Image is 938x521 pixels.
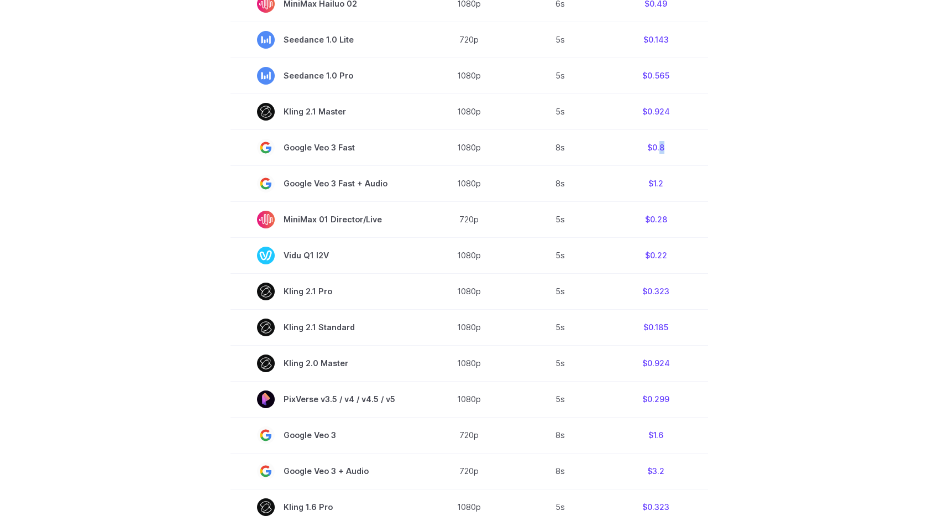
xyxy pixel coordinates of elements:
td: 8s [517,165,604,201]
td: 1080p [422,165,517,201]
td: 5s [517,273,604,309]
td: 1080p [422,93,517,129]
td: $0.924 [604,93,708,129]
td: $0.323 [604,273,708,309]
td: $0.22 [604,237,708,273]
td: 1080p [422,237,517,273]
td: 1080p [422,129,517,165]
td: $3.2 [604,453,708,489]
td: $1.6 [604,417,708,453]
td: 5s [517,237,604,273]
td: $0.299 [604,381,708,417]
span: Kling 2.1 Pro [257,283,395,300]
td: 5s [517,22,604,58]
span: Google Veo 3 [257,426,395,444]
td: 1080p [422,309,517,345]
span: Kling 2.0 Master [257,355,395,372]
td: 1080p [422,381,517,417]
td: 1080p [422,345,517,381]
td: 8s [517,417,604,453]
span: Vidu Q1 I2V [257,247,395,264]
td: $1.2 [604,165,708,201]
td: 5s [517,58,604,93]
td: 1080p [422,273,517,309]
td: 5s [517,381,604,417]
td: 8s [517,453,604,489]
td: $0.924 [604,345,708,381]
span: Kling 2.1 Standard [257,319,395,336]
td: 8s [517,129,604,165]
td: 720p [422,22,517,58]
span: Google Veo 3 + Audio [257,462,395,480]
span: Google Veo 3 Fast + Audio [257,175,395,192]
td: 720p [422,201,517,237]
td: $0.185 [604,309,708,345]
td: 1080p [422,58,517,93]
td: 720p [422,417,517,453]
td: 720p [422,453,517,489]
span: MiniMax 01 Director/Live [257,211,395,228]
td: $0.28 [604,201,708,237]
span: Google Veo 3 Fast [257,139,395,157]
td: 5s [517,309,604,345]
td: $0.565 [604,58,708,93]
span: Kling 1.6 Pro [257,498,395,516]
span: Seedance 1.0 Pro [257,67,395,85]
td: $0.8 [604,129,708,165]
span: Seedance 1.0 Lite [257,31,395,49]
td: 5s [517,201,604,237]
span: PixVerse v3.5 / v4 / v4.5 / v5 [257,390,395,408]
td: 5s [517,345,604,381]
span: Kling 2.1 Master [257,103,395,121]
td: 5s [517,93,604,129]
td: $0.143 [604,22,708,58]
